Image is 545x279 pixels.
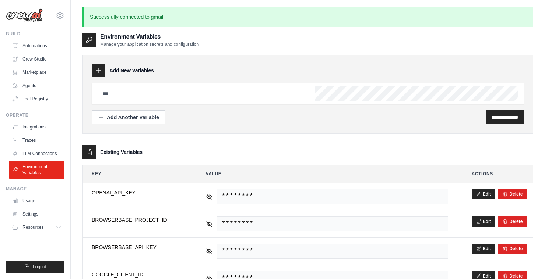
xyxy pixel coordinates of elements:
[100,32,199,41] h2: Environment Variables
[197,165,457,183] th: Value
[83,165,191,183] th: Key
[9,208,64,220] a: Settings
[9,195,64,207] a: Usage
[6,186,64,192] div: Manage
[9,221,64,233] button: Resources
[109,67,154,74] h3: Add New Variables
[503,218,523,224] button: Delete
[9,148,64,159] a: LLM Connections
[472,244,496,254] button: Edit
[9,134,64,146] a: Traces
[92,110,165,124] button: Add Another Variable
[100,148,143,156] h3: Existing Variables
[33,264,46,270] span: Logout
[6,261,64,273] button: Logout
[100,41,199,47] p: Manage your application secrets and configuration
[472,189,496,199] button: Edit
[503,246,523,252] button: Delete
[9,66,64,78] a: Marketplace
[9,40,64,52] a: Automations
[503,273,523,279] button: Delete
[503,191,523,197] button: Delete
[92,271,182,278] span: GOOGLE_CLIENT_ID
[9,121,64,133] a: Integrations
[92,189,182,196] span: OPENAI_API_KEY
[22,224,43,230] span: Resources
[463,165,533,183] th: Actions
[9,80,64,92] a: Agents
[92,216,182,224] span: BROWSERBASE_PROJECT_ID
[9,161,64,179] a: Environment Variables
[472,216,496,227] button: Edit
[6,8,43,23] img: Logo
[9,93,64,105] a: Tool Registry
[98,114,159,121] div: Add Another Variable
[6,31,64,37] div: Build
[82,7,533,27] p: Successfully connected to gmail
[92,244,182,251] span: BROWSERBASE_API_KEY
[6,112,64,118] div: Operate
[9,53,64,65] a: Crew Studio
